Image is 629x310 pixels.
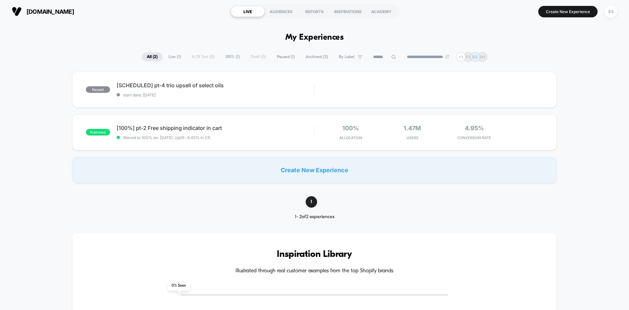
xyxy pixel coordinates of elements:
div: LIVE [231,6,264,17]
button: ES [602,5,619,18]
span: Live ( 1 ) [163,52,186,61]
p: PS [466,54,471,59]
h1: My Experiences [285,33,344,42]
button: Create New Experience [538,6,598,17]
p: SH [480,54,485,59]
span: 1.47M [404,125,421,132]
div: 1 - 2 of 2 experiences [283,214,346,220]
span: CONVERSION RATE [445,135,504,140]
span: 0 % Seen [168,281,190,291]
span: start date: [DATE] [117,93,314,97]
img: end [445,55,449,59]
span: All ( 2 ) [142,52,162,61]
span: Moved to 100% on: [DATE] . Uplift: -6.45% in CR [123,135,210,140]
span: [SCHEDULED] pt-4 trio upsell of select oils [117,82,314,89]
button: [DOMAIN_NAME] [10,6,76,17]
p: ES [473,54,478,59]
div: + 1 [456,52,466,62]
div: ACADEMY [365,6,398,17]
span: [100%] pt-2 Free shipping indicator in cart [117,125,314,131]
div: INSPIRATIONS [331,6,365,17]
h4: Illustrated through real customer examples from the top Shopify brands [92,268,537,274]
span: 1 [306,196,317,208]
h3: Inspiration Library [92,249,537,260]
div: AUDIENCES [264,6,298,17]
span: paused [86,86,110,93]
span: Users [383,135,442,140]
span: By Label [339,54,354,59]
span: published [86,129,110,135]
span: Archived ( 3 ) [301,52,333,61]
div: Create New Experience [72,157,557,183]
div: ES [604,5,617,18]
span: 4.95% [465,125,484,132]
span: Allocation [339,135,362,140]
div: REPORTS [298,6,331,17]
span: Paused ( 1 ) [272,52,300,61]
span: [DOMAIN_NAME] [27,8,74,15]
img: Visually logo [12,7,22,16]
span: 100% ( 1 ) [220,52,245,61]
span: 100% [342,125,359,132]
